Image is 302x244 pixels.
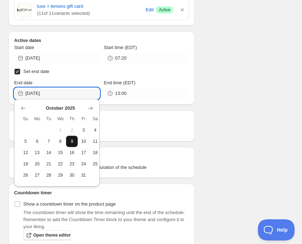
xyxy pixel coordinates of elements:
button: Saturday October 18 2025 [89,147,101,158]
button: Show previous month, September 2025 [18,103,28,113]
button: Monday October 20 2025 [31,158,43,170]
span: 6 [34,139,40,144]
button: Edit [145,4,155,16]
span: 21 [46,161,52,167]
button: Wednesday October 22 2025 [55,158,66,170]
span: 17 [81,150,87,155]
th: Tuesday [43,113,55,124]
span: 23 [69,161,75,167]
th: Sunday [20,113,31,124]
iframe: Toggle Customer Support [258,219,295,240]
span: 9 [69,139,75,144]
th: Thursday [66,113,78,124]
span: 5 [23,139,29,144]
h2: Repeating [14,116,189,123]
span: 8 [58,139,64,144]
span: Start time (EDT) [104,45,137,50]
button: Tuesday October 21 2025 [43,158,55,170]
span: 18 [92,150,98,155]
th: Wednesday [55,113,66,124]
button: Sunday October 26 2025 [20,170,31,181]
button: Thursday October 2 2025 [66,124,78,136]
h2: Active dates [14,37,189,44]
button: Saturday October 4 2025 [89,124,101,136]
span: 13 [34,150,40,155]
span: 4 [92,127,98,133]
a: Open theme editor [23,230,71,240]
span: Mo [34,116,40,122]
span: Tu [46,116,52,122]
button: Monday October 27 2025 [31,170,43,181]
span: 28 [46,172,52,178]
span: 24 [81,161,87,167]
span: 11 [92,139,98,144]
button: Friday October 24 2025 [78,158,89,170]
button: Sunday October 5 2025 [20,136,31,147]
button: Tuesday October 7 2025 [43,136,55,147]
button: Thursday October 9 2025 [66,136,78,147]
span: Fr [81,116,87,122]
span: 2 [69,127,75,133]
button: Show next month, November 2025 [85,103,95,113]
span: 27 [34,172,40,178]
span: 12 [23,150,29,155]
span: 19 [23,161,29,167]
span: Sa [92,116,98,122]
span: Start date [14,45,34,50]
span: We [58,116,64,122]
button: Wednesday October 8 2025 [55,136,66,147]
span: Set end date [23,69,49,74]
button: Thursday October 16 2025 [66,147,78,158]
span: End date [14,80,32,85]
button: Monday October 13 2025 [31,147,43,158]
span: ( 11 of 11 variants selected) [37,10,143,17]
button: Saturday October 11 2025 [89,136,101,147]
th: Saturday [89,113,101,124]
a: luxe + lemons gift card [37,3,143,10]
span: 10 [81,139,87,144]
span: End time (EDT) [104,80,136,85]
span: 26 [23,172,29,178]
span: Edit [146,6,153,13]
p: The countdown timer will show the time remaining until the end of the schedule. Remember to add t... [23,209,189,230]
span: 20 [34,161,40,167]
button: Wednesday October 1 2025 [55,124,66,136]
span: 29 [58,172,64,178]
button: Saturday October 25 2025 [89,158,101,170]
button: Tuesday October 14 2025 [43,147,55,158]
th: Friday [78,113,89,124]
button: Friday October 3 2025 [78,124,89,136]
span: Su [23,116,29,122]
button: Thursday October 30 2025 [66,170,78,181]
h2: Tags [14,153,189,160]
span: 7 [46,139,52,144]
h2: Countdown timer [14,189,189,196]
span: 3 [81,127,87,133]
span: 25 [92,161,98,167]
button: Wednesday October 15 2025 [55,147,66,158]
span: 14 [46,150,52,155]
button: Friday October 10 2025 [78,136,89,147]
span: 31 [81,172,87,178]
span: 15 [58,150,64,155]
span: Open theme editor [33,232,71,238]
button: Thursday October 23 2025 [66,158,78,170]
span: Th [69,116,75,122]
button: Wednesday October 29 2025 [55,170,66,181]
button: Tuesday October 28 2025 [43,170,55,181]
span: 22 [58,161,64,167]
span: Show a countdown timer on the product page [23,201,116,207]
button: Sunday October 12 2025 [20,147,31,158]
button: Friday October 31 2025 [78,170,89,181]
button: Friday October 17 2025 [78,147,89,158]
span: Active [159,7,171,13]
span: 16 [69,150,75,155]
button: Sunday October 19 2025 [20,158,31,170]
button: Monday October 6 2025 [31,136,43,147]
th: Monday [31,113,43,124]
span: 30 [69,172,75,178]
span: 1 [58,127,64,133]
